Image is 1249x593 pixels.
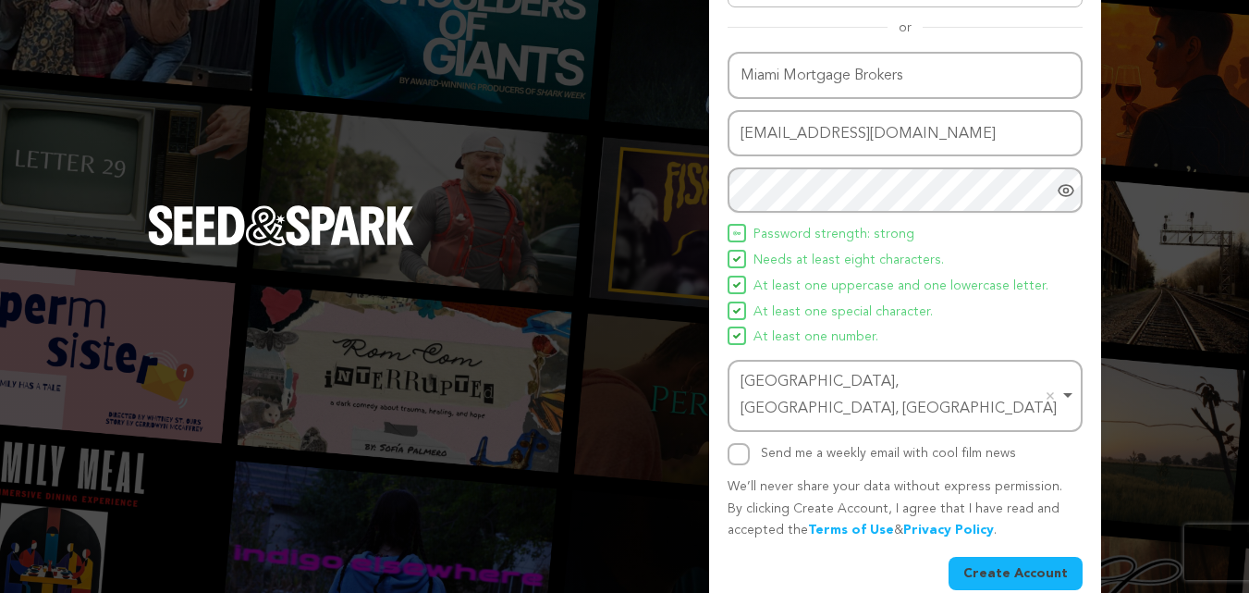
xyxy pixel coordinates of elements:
img: Seed&Spark Icon [733,255,741,263]
img: Seed&Spark Logo [148,205,414,246]
input: Name [728,52,1083,99]
input: Email address [728,110,1083,157]
img: Seed&Spark Icon [733,281,741,289]
img: Seed&Spark Icon [733,229,741,237]
button: Remove item: 'ChIJEcHIDqKw2YgRZU-t3XHylv8' [1041,387,1059,405]
span: At least one uppercase and one lowercase letter. [753,276,1048,298]
div: [GEOGRAPHIC_DATA], [GEOGRAPHIC_DATA], [GEOGRAPHIC_DATA] [741,369,1059,423]
span: Needs at least eight characters. [753,250,944,272]
a: Privacy Policy [903,524,994,537]
span: Password strength: strong [753,224,914,246]
span: At least one number. [753,327,878,349]
span: At least one special character. [753,302,933,324]
img: Seed&Spark Icon [733,307,741,315]
a: Show password as plain text. Warning: this will display your password on the screen. [1057,181,1075,200]
label: Send me a weekly email with cool film news [761,447,1016,460]
span: or [888,19,923,37]
p: We’ll never share your data without express permission. By clicking Create Account, I agree that ... [728,476,1083,542]
button: Create Account [949,557,1083,590]
img: Seed&Spark Icon [733,332,741,340]
a: Seed&Spark Homepage [148,205,414,283]
a: Terms of Use [808,524,894,537]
